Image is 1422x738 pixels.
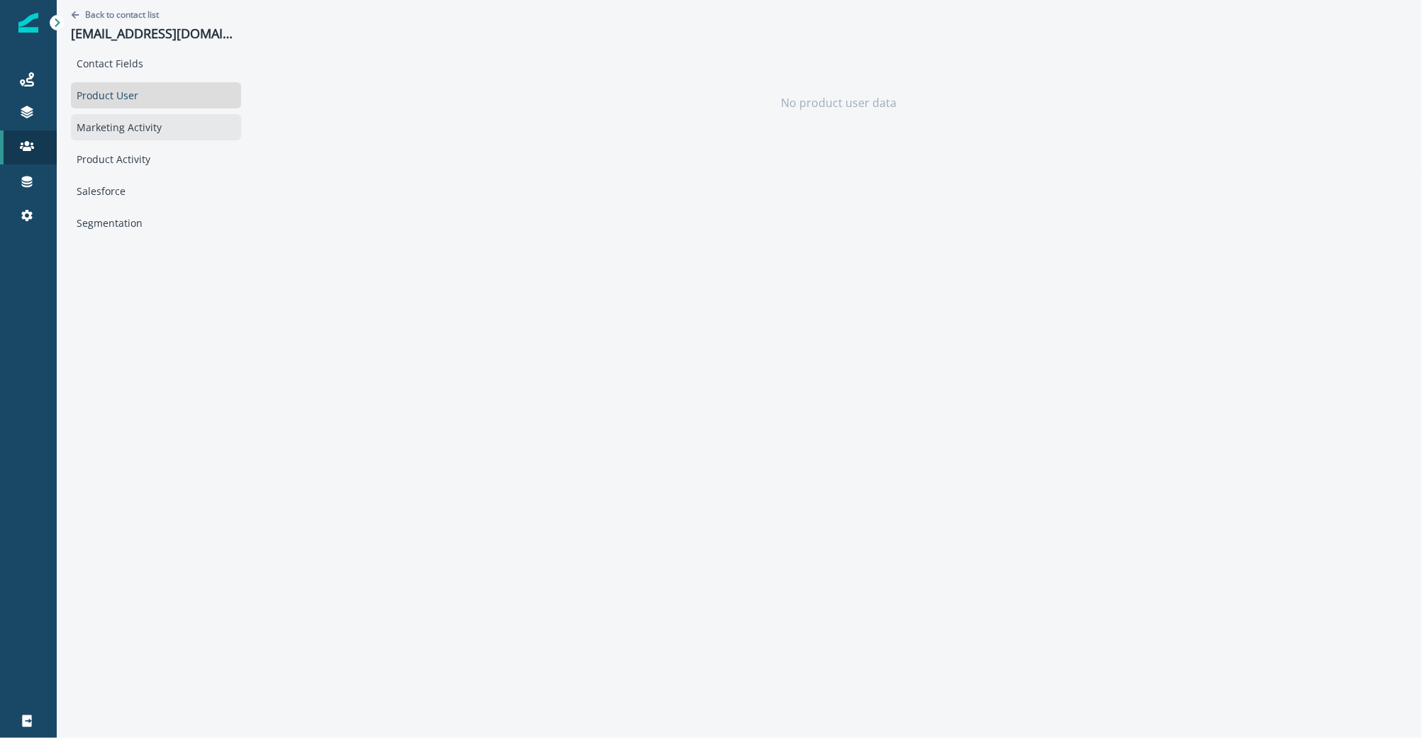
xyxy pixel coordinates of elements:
p: Back to contact list [85,9,159,21]
img: Inflection [18,13,38,33]
div: Segmentation [71,210,241,236]
div: Contact Fields [71,50,241,77]
div: Salesforce [71,178,241,204]
div: No product user data [266,32,1411,174]
p: [EMAIL_ADDRESS][DOMAIN_NAME] [71,26,241,42]
button: Go back [71,9,159,21]
div: Product Activity [71,146,241,172]
div: Product User [71,82,241,108]
div: Marketing Activity [71,114,241,140]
